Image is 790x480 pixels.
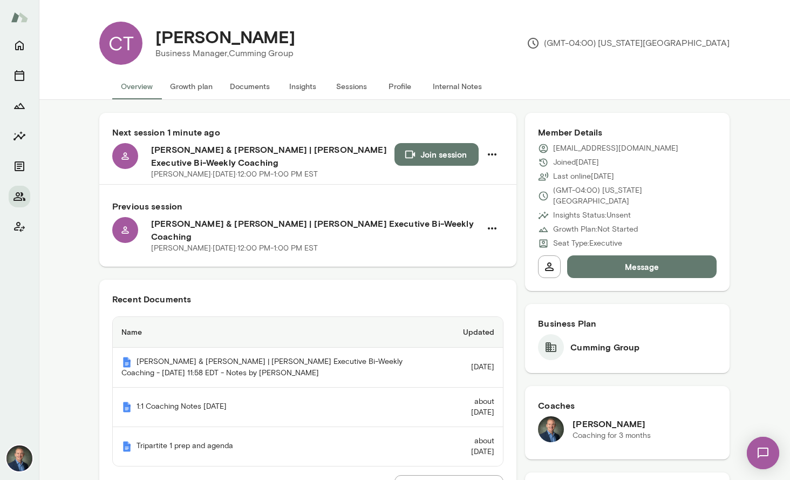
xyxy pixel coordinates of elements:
[161,73,221,99] button: Growth plan
[113,388,446,427] th: 1:1 Coaching Notes [DATE]
[527,37,730,50] p: (GMT-04:00) [US_STATE][GEOGRAPHIC_DATA]
[446,348,503,388] td: [DATE]
[394,143,479,166] button: Join session
[376,73,424,99] button: Profile
[9,125,30,147] button: Insights
[121,402,132,413] img: Mento
[573,417,651,430] h6: [PERSON_NAME]
[538,126,717,139] h6: Member Details
[446,427,503,466] td: about [DATE]
[553,238,622,249] p: Seat Type: Executive
[155,26,295,47] h4: [PERSON_NAME]
[11,7,28,28] img: Mento
[424,73,491,99] button: Internal Notes
[151,217,481,243] h6: [PERSON_NAME] & [PERSON_NAME] | [PERSON_NAME] Executive Bi-Weekly Coaching
[121,357,132,368] img: Mento
[9,65,30,86] button: Sessions
[573,430,651,441] p: Coaching for 3 months
[278,73,327,99] button: Insights
[113,317,446,348] th: Name
[553,157,599,168] p: Joined [DATE]
[112,126,503,139] h6: Next session 1 minute ago
[6,445,32,471] img: Michael Alden
[446,388,503,427] td: about [DATE]
[9,216,30,238] button: Client app
[446,317,503,348] th: Updated
[538,317,717,330] h6: Business Plan
[553,143,678,154] p: [EMAIL_ADDRESS][DOMAIN_NAME]
[113,348,446,388] th: [PERSON_NAME] & [PERSON_NAME] | [PERSON_NAME] Executive Bi-Weekly Coaching - [DATE] 11:58 EDT - N...
[9,95,30,117] button: Growth Plan
[221,73,278,99] button: Documents
[9,35,30,56] button: Home
[112,293,503,306] h6: Recent Documents
[570,341,639,354] h6: Cumming Group
[538,399,717,412] h6: Coaches
[99,22,142,65] div: CT
[9,186,30,207] button: Members
[155,47,295,60] p: Business Manager, Cumming Group
[151,243,318,254] p: [PERSON_NAME] · [DATE] · 12:00 PM-1:00 PM EST
[327,73,376,99] button: Sessions
[553,210,631,221] p: Insights Status: Unsent
[151,143,394,169] h6: [PERSON_NAME] & [PERSON_NAME] | [PERSON_NAME] Executive Bi-Weekly Coaching
[112,73,161,99] button: Overview
[112,200,503,213] h6: Previous session
[553,171,614,182] p: Last online [DATE]
[9,156,30,177] button: Documents
[553,185,717,207] p: (GMT-04:00) [US_STATE][GEOGRAPHIC_DATA]
[113,427,446,466] th: Tripartite 1 prep and agenda
[567,255,717,278] button: Message
[553,224,638,235] p: Growth Plan: Not Started
[538,416,564,442] img: Michael Alden
[121,441,132,452] img: Mento
[151,169,318,180] p: [PERSON_NAME] · [DATE] · 12:00 PM-1:00 PM EST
